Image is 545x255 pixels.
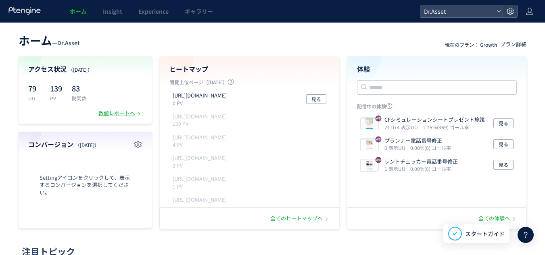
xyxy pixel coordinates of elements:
[173,175,227,183] p: https://dr-asset.jp/queries/query
[173,113,227,120] p: https://dr-asset.jp/recc/property
[72,82,86,95] p: 83
[75,141,99,148] span: （[DATE]）
[306,94,326,104] button: 見る
[499,118,508,128] span: 見る
[103,7,122,15] span: Insight
[28,64,142,74] h4: アクセス状況
[57,39,80,47] span: Dr.Asset
[361,160,378,171] img: 9b30b312f493aa40adc4370627badc111711078220917.jpeg
[384,165,409,172] i: 1 表示UU
[493,160,514,170] button: 見る
[499,160,508,170] span: 見る
[361,139,378,151] img: 3a9de6b7df96cfbc7130879fbd0820c71711078496303.jpeg
[357,103,517,113] p: 配信中の体験
[173,154,227,162] p: https://dr-asset.jp/search/result
[50,95,62,102] p: PV
[422,5,493,17] span: Dr.Asset
[138,7,169,15] span: Experience
[28,140,142,149] h4: コンバージョン
[28,174,142,197] span: Settingアイコンをクリックして、表示するコンバージョンを選択してください。
[19,32,52,48] span: ホーム
[28,82,40,95] p: 79
[410,165,451,172] i: 0.00%(0) ゴール率
[173,141,230,148] p: 4 PV
[499,139,508,149] span: 見る
[410,144,451,151] i: 0.00%(0) ゴール率
[357,64,517,74] h4: 体験
[169,64,330,74] h4: ヒートマップ
[423,124,469,131] i: 1.75%(369) ゴール率
[311,94,321,104] span: 見る
[98,110,142,117] div: 数値レポートへ
[70,7,87,15] span: ホーム
[493,118,514,128] button: 見る
[50,82,62,95] p: 139
[173,183,230,190] p: 1 PV
[173,134,227,141] p: https://dr-asset.jp/search
[68,66,92,73] span: （[DATE]）
[19,32,80,48] div: —
[361,118,378,130] img: d76f8891a53a1ca08f056007859dabd91721782750582.png
[72,95,86,102] p: 訪問数
[478,215,517,222] div: 全ての体験へ
[500,41,526,48] div: プラン詳細
[173,196,227,204] p: https://dr-asset.jp/recc/latest
[384,144,409,151] i: 0 表示UU
[384,137,448,145] p: プランナー電話番号修正
[173,162,230,169] p: 2 PV
[185,7,213,15] span: ギャラリー
[493,139,514,149] button: 見る
[173,120,230,127] p: 130 PV
[384,116,485,124] p: CFシミュレーションシートプレゼント施策
[173,100,230,106] p: 0 PV
[173,203,230,210] p: 1 PV
[384,124,421,131] i: 21,074 表示UU
[384,158,458,166] p: レントチェッカー電話番号修正
[465,230,505,238] span: スタートガイド
[28,95,40,102] p: UU
[169,79,330,89] p: 閲覧上位ページ（[DATE]）
[270,215,330,222] div: 全てのヒートマップへ
[445,41,497,48] p: 現在のプラン： Growth
[173,92,227,100] p: https://dr-asset.jp/mypage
